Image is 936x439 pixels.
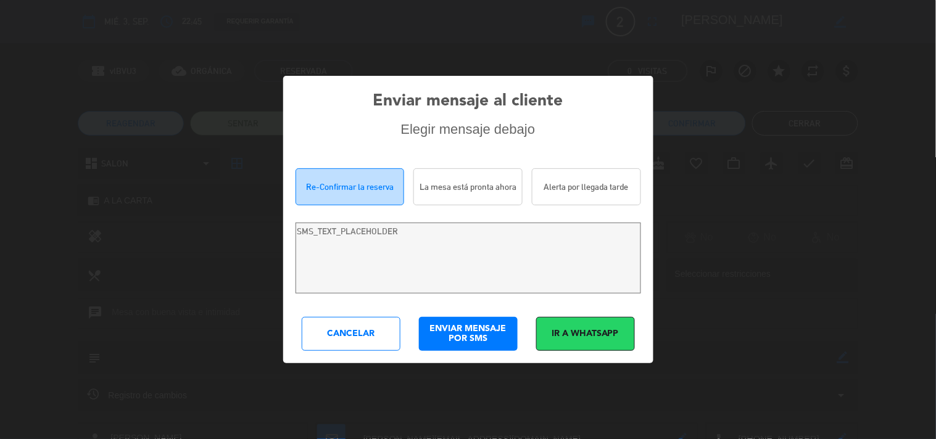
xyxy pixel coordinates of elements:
div: Cancelar [302,317,400,351]
div: La mesa está pronta ahora [413,168,523,205]
div: Enviar mensaje al cliente [373,88,563,115]
div: Alerta por llegada tarde [532,168,641,205]
div: ENVIAR MENSAJE POR SMS [419,317,518,351]
div: Elegir mensaje debajo [401,121,536,137]
div: Re-Confirmar la reserva [296,168,405,205]
div: Ir a WhatsApp [536,317,635,351]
